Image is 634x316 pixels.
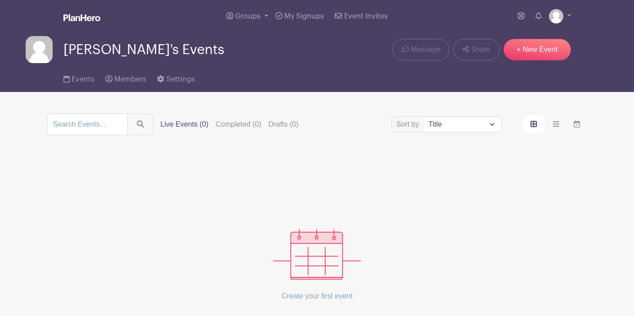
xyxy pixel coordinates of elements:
[549,9,563,23] img: default-ce2991bfa6775e67f084385cd625a349d9dcbb7a52a09fb2fda1e96e2d18dcdb.png
[269,119,299,130] label: Drafts (0)
[166,76,195,83] span: Settings
[392,39,450,60] a: Message
[273,280,361,312] p: Create your first event
[216,119,261,130] label: Completed (0)
[72,76,94,83] span: Events
[161,119,209,130] label: Live Events (0)
[161,119,299,130] div: filters
[114,76,146,83] span: Members
[63,42,224,57] span: [PERSON_NAME]'s Events
[523,115,587,133] div: order and view
[105,63,146,92] a: Members
[344,13,388,20] span: Event Invites
[273,229,361,280] img: events_empty-56550af544ae17c43cc50f3ebafa394433d06d5f1891c01edc4b5d1d59cfda54.svg
[235,13,261,20] span: Groups
[396,119,422,130] label: Sort by
[63,14,100,21] img: logo_white-6c42ec7e38ccf1d336a20a19083b03d10ae64f83f12c07503d8b9e83406b4c7d.svg
[471,44,490,55] span: Share
[504,39,571,60] a: + New Event
[63,63,94,92] a: Events
[411,44,440,55] span: Message
[26,36,53,63] img: default-ce2991bfa6775e67f084385cd625a349d9dcbb7a52a09fb2fda1e96e2d18dcdb.png
[157,63,194,92] a: Settings
[284,13,324,20] span: My Signups
[453,39,499,60] a: Share
[47,114,128,135] input: Search Events...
